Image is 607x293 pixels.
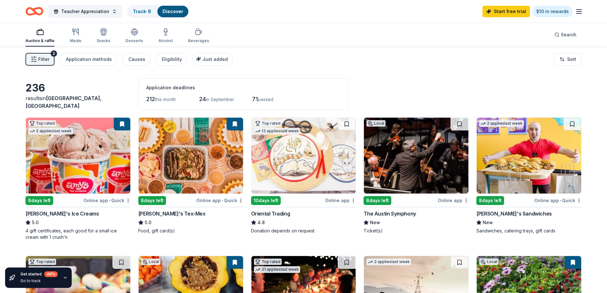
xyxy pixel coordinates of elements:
button: Causes [122,53,150,66]
button: Auction & raffle [25,26,54,47]
span: [GEOGRAPHIC_DATA], [GEOGRAPHIC_DATA] [25,95,102,109]
span: 4.8 [257,219,265,226]
div: Alcohol [158,38,173,43]
button: Search [549,28,582,41]
span: in [25,95,102,109]
div: 2 applies last week [479,120,524,127]
a: Image for Ike's Sandwiches2 applieslast week8days leftOnline app•Quick[PERSON_NAME]'s SandwichesN... [476,117,582,234]
div: Eligibility [162,55,182,63]
img: Image for Oriental Trading [251,118,356,194]
div: Auction & raffle [25,38,54,43]
span: 5.0 [145,219,151,226]
a: Image for Amy's Ice CreamsTop rated2 applieslast week8days leftOnline app•Quick[PERSON_NAME]'s Ic... [25,117,131,240]
button: Teacher Appreciation [48,5,122,18]
div: Local [141,259,160,265]
div: Top rated [28,259,56,265]
button: Alcohol [158,26,173,47]
div: The Austin Symphony [364,210,416,217]
span: 71 [252,96,258,102]
div: Meals [70,38,81,43]
span: • [109,198,110,203]
div: Application deadlines [146,84,340,92]
div: Application methods [66,55,112,63]
button: Application methods [60,53,117,66]
a: $10 in rewards [532,6,573,17]
div: Ticket(s) [364,228,469,234]
div: 40 % [44,271,58,277]
span: New [370,219,380,226]
div: Top rated [254,120,282,127]
div: Snacks [97,38,110,43]
button: Filter2 [25,53,54,66]
div: 8 days left [476,196,504,205]
div: 8 days left [25,196,53,205]
a: Image for The Austin SymphonyLocal8days leftOnline appThe Austin SymphonyNewTicket(s) [364,117,469,234]
div: Oriental Trading [251,210,290,217]
div: 4 gift certificates, each good for a small ice cream with 1 crush’n [25,228,131,240]
a: Image for Oriental TradingTop rated13 applieslast week10days leftOnline appOriental Trading4.8Don... [251,117,356,234]
div: [PERSON_NAME]'s Sandwiches [476,210,552,217]
div: Online app [438,196,469,204]
div: Go to track [20,278,58,283]
span: New [483,219,493,226]
div: results [25,94,131,110]
span: 5.0 [32,219,39,226]
img: Image for Ike's Sandwiches [477,118,581,194]
button: Snacks [97,26,110,47]
div: Local [366,120,386,127]
span: Just added [202,56,228,62]
span: Sort [567,55,576,63]
div: Top rated [28,120,56,127]
button: Desserts [126,26,143,47]
div: Top rated [254,259,282,265]
div: 10 days left [251,196,281,205]
div: Beverages [188,38,209,43]
div: 236 [25,82,131,94]
div: Get started [20,271,58,277]
div: 2 applies last week [28,128,73,135]
span: in September [206,97,234,102]
span: 212 [146,96,155,102]
span: 24 [199,96,206,102]
div: Donation depends on request [251,228,356,234]
img: Image for The Austin Symphony [364,118,468,194]
span: Filter [38,55,49,63]
button: Just added [192,53,233,66]
span: passed [258,97,273,102]
button: Sort [554,53,582,66]
div: Online app [325,196,356,204]
div: Online app Quick [196,196,243,204]
a: Home [25,4,43,19]
div: Causes [128,55,145,63]
a: Start free trial [482,6,530,17]
div: 8 days left [138,196,166,205]
div: [PERSON_NAME]'s Ice Creams [25,210,99,217]
div: Desserts [126,38,143,43]
img: Image for Amy's Ice Creams [26,118,130,194]
div: Sandwiches, catering trays, gift cards [476,228,582,234]
div: 8 days left [364,196,391,205]
button: Beverages [188,26,209,47]
div: 21 applies last week [254,266,300,273]
a: Image for Chuy's Tex-Mex8days leftOnline app•Quick[PERSON_NAME]'s Tex-Mex5.0Food, gift card(s) [138,117,243,234]
div: Online app Quick [534,196,582,204]
a: Track· 8 [133,9,151,14]
button: Eligibility [155,53,187,66]
button: Track· 8Discover [127,5,189,18]
span: this month [155,97,176,102]
div: [PERSON_NAME]'s Tex-Mex [138,210,206,217]
button: Meals [70,26,81,47]
span: • [560,198,561,203]
div: 2 applies last week [366,259,411,265]
div: 13 applies last week [254,128,300,135]
span: • [222,198,223,203]
span: Search [561,31,576,39]
div: Food, gift card(s) [138,228,243,234]
div: Local [479,259,498,265]
span: Teacher Appreciation [61,8,109,15]
div: 2 [51,50,57,57]
a: Discover [163,9,183,14]
div: Online app Quick [83,196,131,204]
img: Image for Chuy's Tex-Mex [139,118,243,194]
